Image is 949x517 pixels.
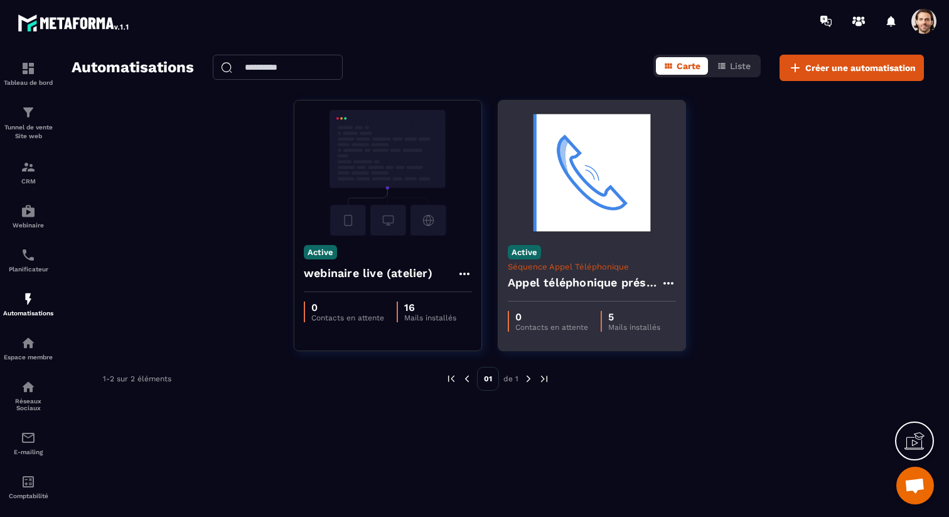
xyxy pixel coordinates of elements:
[608,311,660,323] p: 5
[72,55,194,81] h2: Automatisations
[3,79,53,86] p: Tableau de bord
[18,11,131,34] img: logo
[3,493,53,499] p: Comptabilité
[3,310,53,317] p: Automatisations
[21,61,36,76] img: formation
[709,57,758,75] button: Liste
[3,123,53,141] p: Tunnel de vente Site web
[3,354,53,361] p: Espace membre
[3,222,53,229] p: Webinaire
[477,367,499,391] p: 01
[3,282,53,326] a: automationsautomationsAutomatisations
[21,204,36,219] img: automations
[3,194,53,238] a: automationsautomationsWebinaire
[446,373,457,384] img: prev
[21,291,36,307] img: automations
[103,374,171,383] p: 1-2 sur 2 éléments
[515,311,588,323] p: 0
[21,430,36,445] img: email
[461,373,473,384] img: prev
[3,421,53,465] a: emailemailE-mailing
[3,52,53,95] a: formationformationTableau de bord
[21,248,36,263] img: scheduler
[3,370,53,421] a: social-networksocial-networkRéseaux Sociaux
[311,302,384,313] p: 0
[896,467,934,504] a: Ouvrir le chat
[21,474,36,489] img: accountant
[3,238,53,282] a: schedulerschedulerPlanificateur
[508,274,661,291] h4: Appel téléphonique présence
[3,465,53,509] a: accountantaccountantComptabilité
[3,326,53,370] a: automationsautomationsEspace membre
[404,313,456,322] p: Mails installés
[515,323,588,332] p: Contacts en attente
[508,245,541,259] p: Active
[656,57,708,75] button: Carte
[539,373,550,384] img: next
[304,245,337,259] p: Active
[311,313,384,322] p: Contacts en attente
[21,105,36,120] img: formation
[3,449,53,455] p: E-mailing
[508,110,676,236] img: automation-background
[3,398,53,411] p: Réseaux Sociaux
[3,150,53,194] a: formationformationCRM
[21,160,36,175] img: formation
[304,110,472,236] img: automation-background
[780,55,924,81] button: Créer une automatisation
[304,264,432,282] h4: webinaire live (atelier)
[21,335,36,351] img: automations
[3,178,53,185] p: CRM
[730,61,751,71] span: Liste
[503,374,518,384] p: de 1
[508,262,676,271] p: Séquence Appel Téléphonique
[404,302,456,313] p: 16
[3,266,53,273] p: Planificateur
[21,379,36,395] img: social-network
[3,95,53,150] a: formationformationTunnel de vente Site web
[523,373,534,384] img: next
[608,323,660,332] p: Mails installés
[805,62,916,74] span: Créer une automatisation
[677,61,700,71] span: Carte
